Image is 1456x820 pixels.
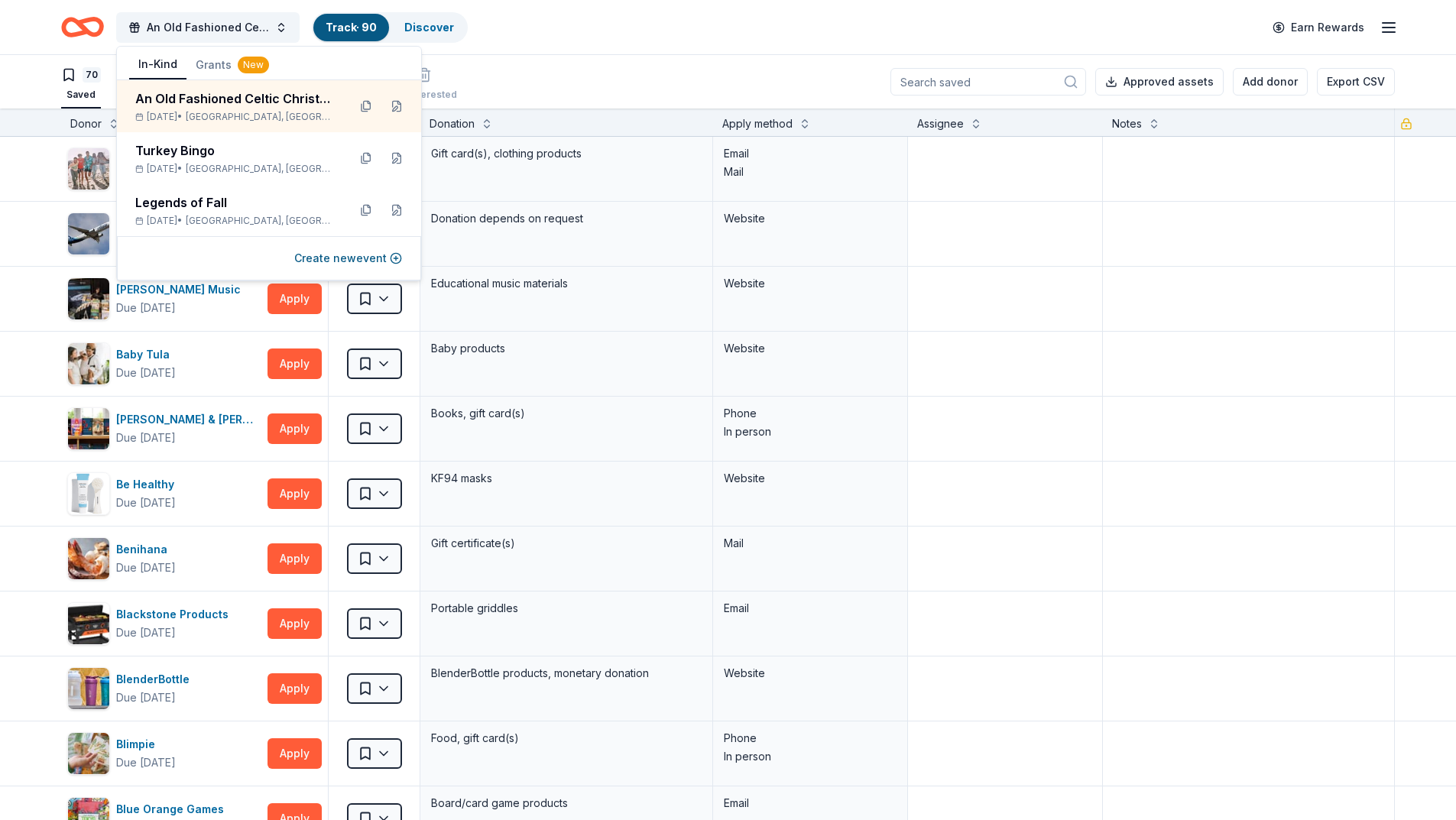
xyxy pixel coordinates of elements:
[83,67,101,83] div: 70
[430,273,703,294] div: Educational music materials
[67,212,261,255] button: Image for Alaska Airlines[US_STATE] AirlinesDue [DATE]
[430,533,703,554] div: Gift certificate(s)
[268,673,322,704] button: Apply
[724,599,897,617] div: Email
[68,213,109,254] img: Image for Alaska Airlines
[724,747,897,766] div: In person
[67,407,261,450] button: Image for Barnes & Noble[PERSON_NAME] & [PERSON_NAME]Due [DATE]
[724,163,897,181] div: Mail
[430,598,703,619] div: Portable griddles
[116,299,176,317] div: Due [DATE]
[1317,68,1395,96] button: Export CSV
[1095,68,1224,96] button: Approved assets
[430,663,703,684] div: BlenderBottle products, monetary donation
[116,410,261,429] div: [PERSON_NAME] & [PERSON_NAME]
[116,559,176,577] div: Due [DATE]
[116,540,176,559] div: Benihana
[724,794,897,812] div: Email
[116,280,247,299] div: [PERSON_NAME] Music
[186,51,278,79] button: Grants
[268,478,322,509] button: Apply
[724,729,897,747] div: Phone
[116,689,176,707] div: Due [DATE]
[67,667,261,710] button: Image for BlenderBottleBlenderBottleDue [DATE]
[68,343,109,384] img: Image for Baby Tula
[116,12,300,43] button: An Old Fashioned Celtic Christmas
[116,800,230,818] div: Blue Orange Games
[430,792,703,814] div: Board/card game products
[268,413,322,444] button: Apply
[116,475,180,494] div: Be Healthy
[61,89,101,101] div: Saved
[135,163,336,175] div: [DATE] •
[186,163,336,175] span: [GEOGRAPHIC_DATA], [GEOGRAPHIC_DATA]
[116,345,176,364] div: Baby Tula
[61,9,104,45] a: Home
[135,193,336,212] div: Legends of Fall
[724,469,897,488] div: Website
[917,115,964,133] div: Assignee
[724,534,897,553] div: Mail
[116,429,176,447] div: Due [DATE]
[67,602,261,645] button: Image for Blackstone ProductsBlackstone ProductsDue [DATE]
[238,57,269,73] div: New
[430,208,703,229] div: Donation depends on request
[268,284,322,314] button: Apply
[186,111,336,123] span: [GEOGRAPHIC_DATA], [GEOGRAPHIC_DATA]
[68,733,109,774] img: Image for Blimpie
[312,12,468,43] button: Track· 90Discover
[1233,68,1308,96] button: Add donor
[116,624,176,642] div: Due [DATE]
[68,278,109,319] img: Image for Alfred Music
[67,277,261,320] button: Image for Alfred Music[PERSON_NAME] MusicDue [DATE]
[724,404,897,423] div: Phone
[724,664,897,682] div: Website
[724,339,897,358] div: Website
[67,472,261,515] button: Image for Be HealthyBe HealthyDue [DATE]
[1263,14,1373,41] a: Earn Rewards
[135,215,336,227] div: [DATE] •
[890,68,1086,96] input: Search saved
[294,249,402,267] button: Create newevent
[722,115,793,133] div: Apply method
[186,215,336,227] span: [GEOGRAPHIC_DATA], [GEOGRAPHIC_DATA]
[404,21,454,34] a: Discover
[116,735,176,754] div: Blimpie
[268,608,322,639] button: Apply
[268,348,322,379] button: Apply
[135,89,336,108] div: An Old Fashioned Celtic Christmas
[391,61,457,109] button: Not interested
[67,537,261,580] button: Image for BenihanaBenihanaDue [DATE]
[67,342,261,385] button: Image for Baby TulaBaby TulaDue [DATE]
[116,494,176,512] div: Due [DATE]
[430,468,703,489] div: KF94 masks
[68,668,109,709] img: Image for BlenderBottle
[724,274,897,293] div: Website
[67,732,261,775] button: Image for BlimpieBlimpieDue [DATE]
[68,538,109,579] img: Image for Benihana
[430,338,703,359] div: Baby products
[116,364,176,382] div: Due [DATE]
[430,115,475,133] div: Donation
[268,543,322,574] button: Apply
[430,403,703,424] div: Books, gift card(s)
[61,61,101,109] button: 70Saved
[430,728,703,749] div: Food, gift card(s)
[391,89,457,101] div: Not interested
[116,670,196,689] div: BlenderBottle
[68,148,109,190] img: Image for Aéropostale
[135,111,336,123] div: [DATE] •
[147,18,269,37] span: An Old Fashioned Celtic Christmas
[724,423,897,441] div: In person
[1112,115,1142,133] div: Notes
[268,738,322,769] button: Apply
[724,209,897,228] div: Website
[135,141,336,160] div: Turkey Bingo
[67,147,261,190] button: Image for AéropostaleAéropostaleDue [DATE]
[116,605,235,624] div: Blackstone Products
[724,144,897,163] div: Email
[129,50,186,79] button: In-Kind
[68,408,109,449] img: Image for Barnes & Noble
[70,115,102,133] div: Donor
[430,143,703,164] div: Gift card(s), clothing products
